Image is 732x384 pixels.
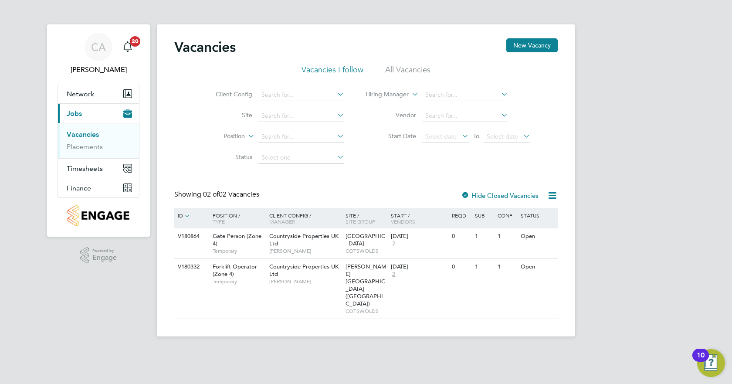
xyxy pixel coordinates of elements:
[269,263,339,278] span: Countryside Properties UK Ltd
[495,208,518,223] div: Conf
[473,208,495,223] div: Sub
[176,208,206,224] div: ID
[258,110,344,122] input: Search for...
[473,259,495,275] div: 1
[450,259,472,275] div: 0
[47,24,150,237] nav: Main navigation
[697,349,725,377] button: Open Resource Center, 10 new notifications
[119,33,136,61] a: 20
[450,208,472,223] div: Reqd
[213,232,261,247] span: Gate Person (Zone 4)
[487,133,518,140] span: Select date
[67,164,103,173] span: Timesheets
[391,263,447,271] div: [DATE]
[473,228,495,245] div: 1
[67,130,99,139] a: Vacancies
[176,228,206,245] div: V180864
[202,111,252,119] label: Site
[130,36,140,47] span: 20
[391,233,447,240] div: [DATE]
[213,263,257,278] span: Forklift Operator (Zone 4)
[174,190,261,199] div: Showing
[518,228,556,245] div: Open
[213,248,265,255] span: Temporary
[80,247,117,264] a: Powered byEngage
[269,278,341,285] span: [PERSON_NAME]
[58,65,139,75] span: Christopher Ashcroft
[422,89,508,101] input: Search for...
[471,130,482,142] span: To
[67,90,94,98] span: Network
[258,131,344,143] input: Search for...
[67,184,91,192] span: Finance
[68,205,129,226] img: countryside-properties-logo-retina.png
[92,254,117,262] span: Engage
[67,143,103,151] a: Placements
[269,248,341,255] span: [PERSON_NAME]
[346,218,375,225] span: Site Group
[366,132,416,140] label: Start Date
[195,132,245,141] label: Position
[92,247,117,255] span: Powered by
[258,152,344,164] input: Select one
[58,123,139,158] div: Jobs
[391,271,396,278] span: 2
[213,218,225,225] span: Type
[176,259,206,275] div: V180332
[202,153,252,161] label: Status
[366,111,416,119] label: Vendor
[495,228,518,245] div: 1
[58,33,139,75] a: CA[PERSON_NAME]
[346,263,386,307] span: [PERSON_NAME][GEOGRAPHIC_DATA] ([GEOGRAPHIC_DATA])
[697,355,705,367] div: 10
[91,41,106,53] span: CA
[391,240,396,248] span: 2
[258,89,344,101] input: Search for...
[206,208,267,229] div: Position /
[385,65,430,80] li: All Vacancies
[174,38,236,56] h2: Vacancies
[518,259,556,275] div: Open
[58,159,139,178] button: Timesheets
[269,218,295,225] span: Manager
[346,232,385,247] span: [GEOGRAPHIC_DATA]
[58,104,139,123] button: Jobs
[269,232,339,247] span: Countryside Properties UK Ltd
[58,84,139,103] button: Network
[359,90,409,99] label: Hiring Manager
[346,248,387,255] span: COTSWOLDS
[267,208,343,229] div: Client Config /
[461,191,539,200] label: Hide Closed Vacancies
[213,278,265,285] span: Temporary
[506,38,558,52] button: New Vacancy
[518,208,556,223] div: Status
[425,133,457,140] span: Select date
[203,190,259,199] span: 02 Vacancies
[495,259,518,275] div: 1
[58,178,139,197] button: Finance
[67,109,82,118] span: Jobs
[389,208,450,229] div: Start /
[203,190,219,199] span: 02 of
[450,228,472,245] div: 0
[202,90,252,98] label: Client Config
[58,205,139,226] a: Go to home page
[346,308,387,315] span: COTSWOLDS
[302,65,363,80] li: Vacancies I follow
[343,208,389,229] div: Site /
[422,110,508,122] input: Search for...
[391,218,415,225] span: Vendors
